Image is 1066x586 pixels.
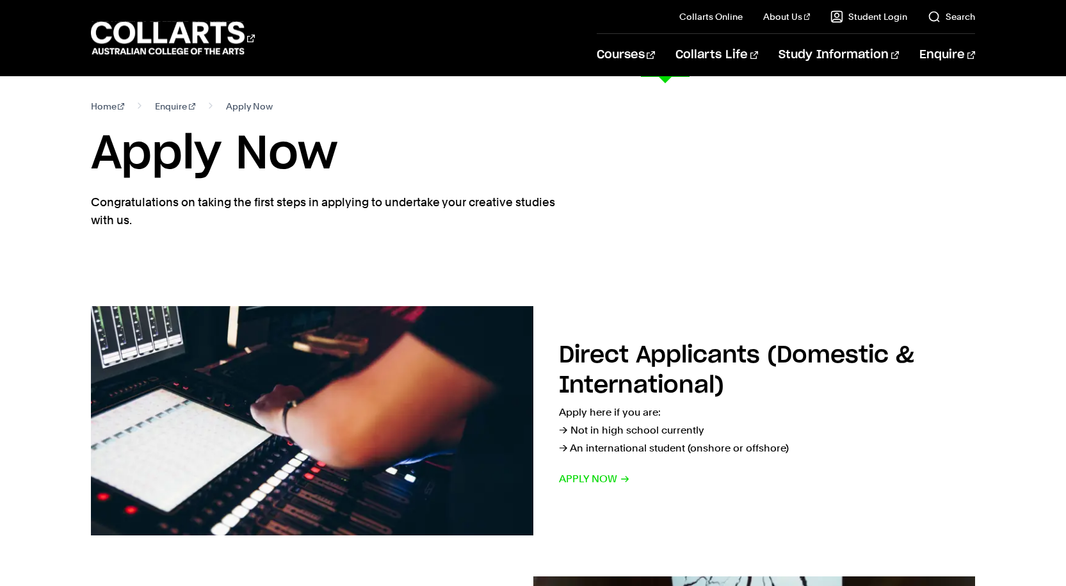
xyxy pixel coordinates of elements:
[559,470,630,488] span: Apply now
[675,34,758,76] a: Collarts Life
[226,97,273,115] span: Apply Now
[91,126,976,183] h1: Apply Now
[928,10,975,23] a: Search
[91,97,125,115] a: Home
[91,193,558,229] p: Congratulations on taking the first steps in applying to undertake your creative studies with us.
[763,10,811,23] a: About Us
[679,10,743,23] a: Collarts Online
[559,344,914,397] h2: Direct Applicants (Domestic & International)
[597,34,655,76] a: Courses
[919,34,975,76] a: Enquire
[155,97,195,115] a: Enquire
[779,34,899,76] a: Study Information
[830,10,907,23] a: Student Login
[91,306,976,535] a: Direct Applicants (Domestic & International) Apply here if you are:→ Not in high school currently...
[559,403,976,457] p: Apply here if you are: → Not in high school currently → An international student (onshore or offs...
[91,20,255,56] div: Go to homepage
